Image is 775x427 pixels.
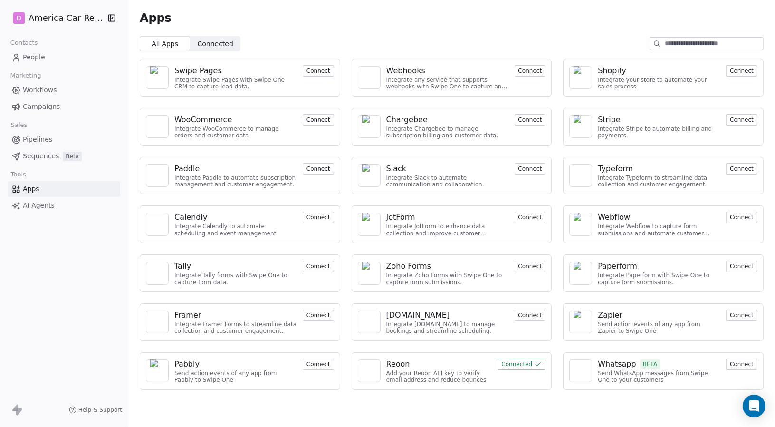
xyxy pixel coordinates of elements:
[358,359,381,382] a: NA
[515,115,546,124] a: Connect
[8,181,120,197] a: Apps
[569,213,592,236] a: NA
[386,114,428,126] div: Chargebee
[515,311,546,320] a: Connect
[386,272,509,286] div: Integrate Zoho Forms with Swipe One to capture form submissions.
[386,359,492,370] a: Reoon
[386,310,450,321] div: [DOMAIN_NAME]
[598,212,630,223] div: Webflow
[174,212,297,223] a: Calendly
[6,36,42,50] span: Contacts
[362,70,376,85] img: NA
[303,262,334,271] a: Connect
[8,132,120,147] a: Pipelines
[358,262,381,285] a: NA
[386,126,509,139] div: Integrate Chargebee to manage subscription billing and customer data.
[569,66,592,89] a: NA
[303,311,334,320] a: Connect
[174,310,201,321] div: Framer
[17,13,22,23] span: D
[174,114,297,126] a: WooCommerce
[598,65,626,77] div: Shopify
[303,114,334,126] button: Connect
[726,65,757,77] button: Connect
[598,212,720,223] a: Webflow
[386,163,406,175] div: Slack
[386,77,509,90] div: Integrate any service that supports webhooks with Swipe One to capture and automate data workflows.
[598,261,720,272] a: Paperform
[174,272,297,286] div: Integrate Tally forms with Swipe One to capture form data.
[598,126,720,139] div: Integrate Stripe to automate billing and payments.
[23,52,45,62] span: People
[303,164,334,173] a: Connect
[386,175,509,188] div: Integrate Slack to automate communication and collaboration.
[303,115,334,124] a: Connect
[362,115,376,138] img: NA
[598,175,720,188] div: Integrate Typeform to streamline data collection and customer engagement.
[303,163,334,175] button: Connect
[386,359,410,370] div: Reoon
[598,359,720,370] a: WhatsappBETA
[150,66,164,89] img: NA
[174,261,191,272] div: Tally
[174,65,297,77] a: Swipe Pages
[303,359,334,369] a: Connect
[174,261,297,272] a: Tally
[11,10,101,26] button: DAmerica Car Rental
[78,406,122,414] span: Help & Support
[362,164,376,187] img: NA
[726,212,757,223] button: Connect
[640,359,660,369] span: BETA
[150,315,164,329] img: NA
[23,102,60,112] span: Campaigns
[574,168,588,183] img: NA
[198,39,233,49] span: Connected
[174,65,222,77] div: Swipe Pages
[386,163,509,175] a: Slack
[498,359,545,369] a: Connected
[515,310,546,321] button: Connect
[386,212,415,223] div: JotForm
[574,262,588,285] img: NA
[574,115,588,138] img: NA
[598,114,720,126] a: Stripe
[358,66,381,89] a: NA
[574,213,588,236] img: NA
[726,114,757,126] button: Connect
[386,261,431,272] div: Zoho Forms
[386,261,509,272] a: Zoho Forms
[8,198,120,213] a: AI Agents
[8,99,120,115] a: Campaigns
[146,115,169,138] a: NA
[174,223,297,237] div: Integrate Calendly to automate scheduling and event management.
[146,213,169,236] a: NA
[7,118,31,132] span: Sales
[515,213,546,222] a: Connect
[386,321,509,335] div: Integrate [DOMAIN_NAME] to manage bookings and streamline scheduling.
[598,163,720,175] a: Typeform
[8,82,120,98] a: Workflows
[303,261,334,272] button: Connect
[726,311,757,320] a: Connect
[146,164,169,187] a: NA
[598,310,622,321] div: Zapier
[598,223,720,237] div: Integrate Webflow to capture form submissions and automate customer engagement.
[29,12,105,24] span: America Car Rental
[726,66,757,75] a: Connect
[23,151,59,161] span: Sequences
[598,163,633,175] div: Typeform
[515,163,546,175] button: Connect
[8,148,120,164] a: SequencesBeta
[598,77,720,90] div: Integrate your store to automate your sales process
[6,68,45,83] span: Marketing
[726,310,757,321] button: Connect
[574,364,588,378] img: NA
[174,126,297,139] div: Integrate WooCommerce to manage orders and customer data
[598,321,720,335] div: Send action events of any app from Zapier to Swipe One
[8,49,120,65] a: People
[174,310,297,321] a: Framer
[515,66,546,75] a: Connect
[150,359,164,382] img: NA
[569,164,592,187] a: NA
[726,163,757,175] button: Connect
